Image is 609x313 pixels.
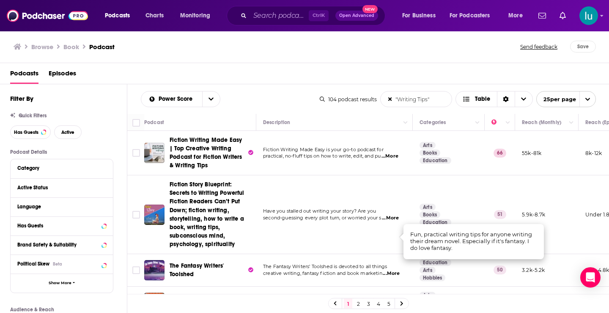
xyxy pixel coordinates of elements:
button: Column Actions [472,118,483,128]
a: Hobbies [420,274,445,281]
a: Education [420,259,451,266]
button: open menu [174,9,221,22]
div: 104 podcast results [320,96,377,102]
span: ...More [381,153,398,160]
div: Brand Safety & Suitability [17,242,99,248]
p: Podcast Details [10,149,113,155]
a: Show notifications dropdown [556,8,569,23]
img: User Profile [579,6,598,25]
button: Show More [11,274,113,293]
p: 50 [494,266,506,274]
p: 66 [494,149,506,157]
div: Category [17,165,101,171]
img: Let’s Talk Memoir [144,293,165,313]
button: Save [570,41,596,53]
a: Browse [31,43,53,51]
a: 5 [384,299,393,309]
button: Active [54,125,82,139]
div: Sort Direction [497,91,515,107]
button: open menu [202,91,220,107]
div: Open Intercom Messenger [580,267,601,288]
a: Arts [420,292,436,299]
a: The Fantasy Writers' Toolshed [170,262,253,279]
span: Logged in as lusodano [579,6,598,25]
a: Education [420,157,451,164]
a: 4 [374,299,383,309]
p: 3.2k-5.2k [522,266,545,274]
button: Column Actions [503,118,513,128]
button: Choose View [455,91,533,107]
span: Table [475,96,490,102]
span: Toggle select row [132,266,140,274]
span: Active [61,130,74,135]
img: Podchaser - Follow, Share and Rate Podcasts [7,8,88,24]
span: ...More [382,215,399,222]
div: Power Score [491,117,503,127]
button: open menu [444,9,502,22]
button: Political SkewBeta [17,258,106,269]
span: Fun, practical writing tips for anyone writing their dream novel. Especially if it's fantasy. I d... [410,231,532,251]
span: Power Score [159,96,195,102]
button: Brand Safety & Suitability [17,239,106,250]
button: open menu [99,9,141,22]
a: Arts [420,267,436,274]
button: Has Guests [17,220,106,231]
a: Books [420,150,440,156]
span: 25 per page [537,93,576,106]
p: 5.9k-8.7k [522,211,546,218]
span: Fiction Writing Made Easy | Top Creative Writing Podcast for Fiction Writers & Writing Tips [170,136,242,169]
span: Fiction Writing Made Easy is your go-to podcast for [263,147,384,152]
h2: Choose List sort [141,91,220,107]
div: Podcast [144,117,164,127]
button: open menu [141,96,202,102]
a: Arts [420,142,436,149]
p: 55k-81k [522,150,541,157]
span: The Fantasy Writers' Toolshed is devoted to all things [263,263,387,269]
a: Books [420,211,440,218]
span: Fiction Story Blueprint: Secrets to Writing Powerful Fiction Readers Can’t Put Down; fiction writ... [170,181,244,247]
img: Fiction Writing Made Easy | Top Creative Writing Podcast for Fiction Writers & Writing Tips [144,143,165,163]
a: Charts [140,9,169,22]
span: New [362,5,378,13]
span: Charts [145,10,164,22]
h2: Filter By [10,94,33,102]
button: Language [17,201,106,212]
span: Monitoring [180,10,210,22]
span: Ctrl K [309,10,329,21]
button: Column Actions [566,118,576,128]
button: Send feedback [518,41,560,53]
button: open menu [396,9,446,22]
a: Fiction Writing Made Easy | Top Creative Writing Podcast for Fiction Writers & Writing Tips [170,136,253,170]
a: Episodes [49,66,76,84]
button: Has Guests [10,125,51,139]
span: creative writing, fantasy fiction and book marketin [263,270,382,276]
span: For Business [402,10,436,22]
span: Show More [49,281,71,285]
div: Active Status [17,185,101,191]
a: Show notifications dropdown [535,8,549,23]
div: Has Guests [17,223,99,229]
img: Fiction Story Blueprint: Secrets to Writing Powerful Fiction Readers Can’t Put Down; fiction writ... [144,205,165,225]
span: Have you stalled out writing your story? Are you [263,208,376,214]
button: Active Status [17,182,106,193]
a: 3 [364,299,373,309]
button: open menu [536,91,596,107]
button: Show profile menu [579,6,598,25]
button: Open AdvancedNew [335,11,378,21]
span: Toggle select row [132,211,140,219]
p: 51 [494,210,506,219]
div: Categories [420,117,446,127]
span: Podcasts [105,10,130,22]
input: Search podcasts, credits, & more... [250,9,309,22]
span: ...More [383,270,400,277]
img: The Fantasy Writers' Toolshed [144,260,165,280]
span: second-guessing every plot turn, or worried your s [263,215,381,221]
div: Language [17,204,101,210]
